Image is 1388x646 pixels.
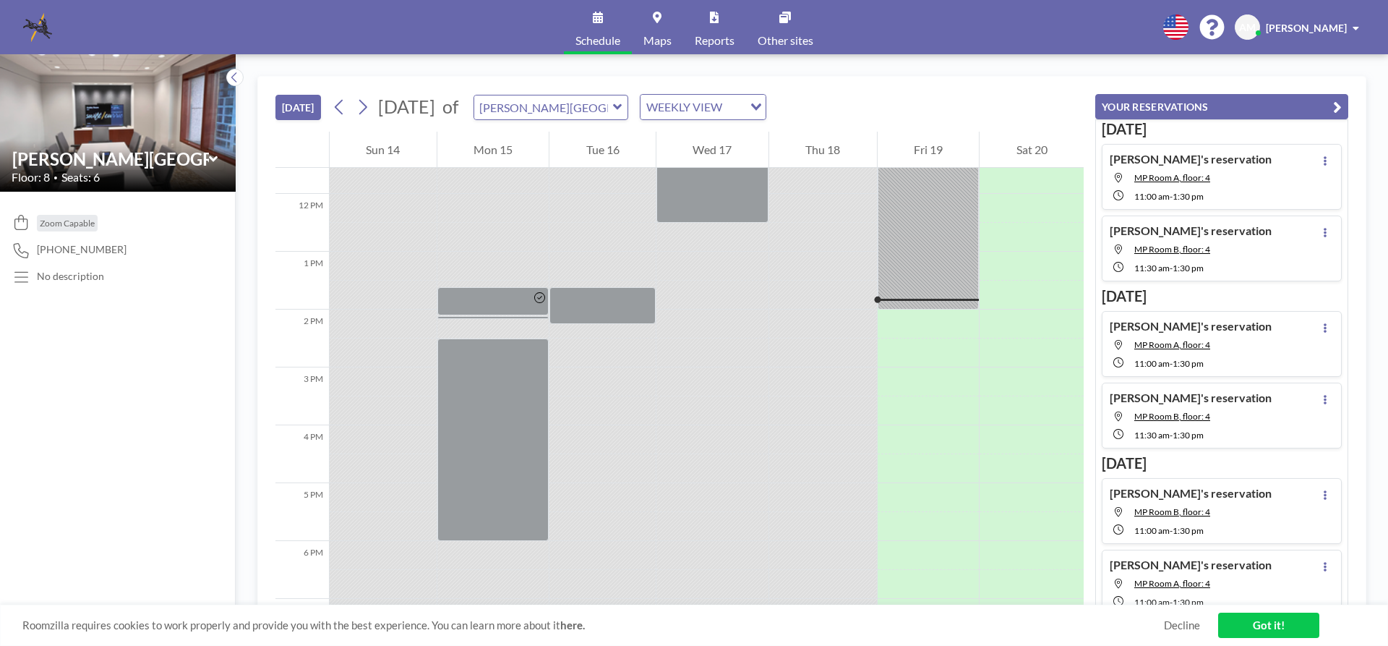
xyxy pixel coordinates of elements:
[656,132,768,168] div: Wed 17
[40,218,95,229] span: Zoom Capable
[643,35,672,46] span: Maps
[695,35,734,46] span: Reports
[1134,411,1210,422] span: MP Room B, floor: 4
[1173,191,1204,202] span: 1:30 PM
[1164,619,1200,632] a: Decline
[641,95,766,119] div: Search for option
[1134,578,1210,589] span: MP Room A, floor: 4
[275,95,321,120] button: [DATE]
[643,98,725,116] span: WEEKLY VIEW
[1266,22,1347,34] span: [PERSON_NAME]
[474,95,613,119] input: Ansley Room
[1134,358,1170,369] span: 11:00 AM
[1095,94,1348,119] button: YOUR RESERVATIONS
[1102,120,1342,138] h3: [DATE]
[378,95,435,117] span: [DATE]
[437,132,549,168] div: Mon 15
[980,132,1084,168] div: Sat 20
[275,252,329,310] div: 1 PM
[1239,21,1256,34] span: AM
[275,425,329,483] div: 4 PM
[12,170,50,184] span: Floor: 8
[727,98,742,116] input: Search for option
[23,13,52,42] img: organization-logo
[275,483,329,541] div: 5 PM
[1170,358,1173,369] span: -
[575,35,620,46] span: Schedule
[1173,358,1204,369] span: 1:30 PM
[560,619,585,632] a: here.
[1170,263,1173,273] span: -
[758,35,813,46] span: Other sites
[1173,525,1204,536] span: 1:30 PM
[1134,597,1170,608] span: 11:00 AM
[1134,506,1210,517] span: MP Room B, floor: 4
[275,194,329,252] div: 12 PM
[37,243,127,256] span: [PHONE_NUMBER]
[1102,454,1342,472] h3: [DATE]
[53,173,58,182] span: •
[1173,430,1204,441] span: 1:30 PM
[442,95,458,118] span: of
[769,132,877,168] div: Thu 18
[1170,191,1173,202] span: -
[61,170,100,184] span: Seats: 6
[1218,613,1319,638] a: Got it!
[1110,558,1272,572] h4: [PERSON_NAME]'s reservation
[1170,525,1173,536] span: -
[1110,152,1272,166] h4: [PERSON_NAME]'s reservation
[1173,597,1204,608] span: 1:30 PM
[1110,391,1272,405] h4: [PERSON_NAME]'s reservation
[275,367,329,425] div: 3 PM
[1134,525,1170,536] span: 11:00 AM
[1134,430,1170,441] span: 11:30 AM
[1102,287,1342,305] h3: [DATE]
[1110,486,1272,501] h4: [PERSON_NAME]'s reservation
[37,270,104,283] div: No description
[1170,430,1173,441] span: -
[1134,172,1210,183] span: MP Room A, floor: 4
[1134,191,1170,202] span: 11:00 AM
[878,132,980,168] div: Fri 19
[12,148,209,169] input: Ansley Room
[275,541,329,599] div: 6 PM
[22,619,1164,632] span: Roomzilla requires cookies to work properly and provide you with the best experience. You can lea...
[1134,339,1210,350] span: MP Room A, floor: 4
[549,132,656,168] div: Tue 16
[1110,319,1272,333] h4: [PERSON_NAME]'s reservation
[1170,597,1173,608] span: -
[1173,263,1204,273] span: 1:30 PM
[1134,244,1210,255] span: MP Room B, floor: 4
[1110,224,1272,238] h4: [PERSON_NAME]'s reservation
[275,310,329,367] div: 2 PM
[1134,263,1170,273] span: 11:30 AM
[330,132,437,168] div: Sun 14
